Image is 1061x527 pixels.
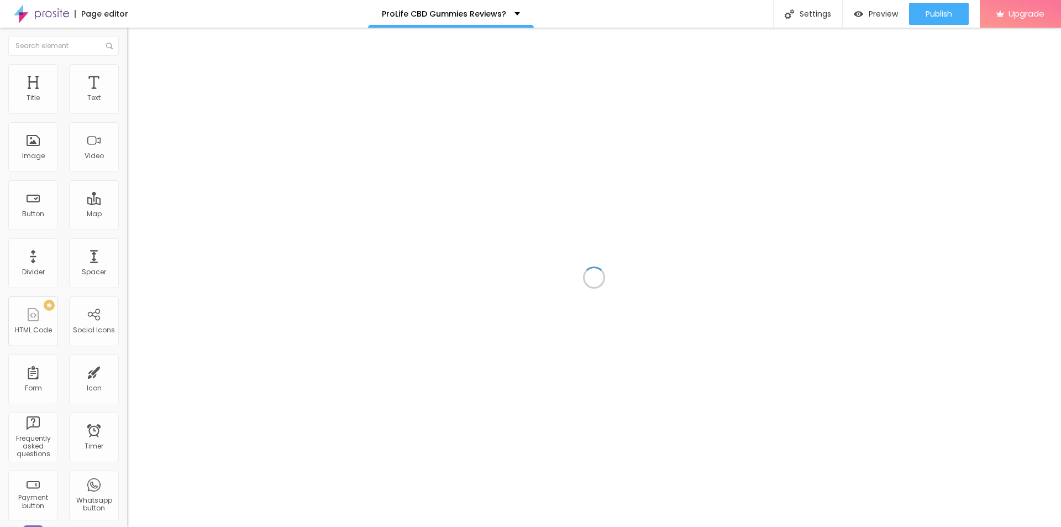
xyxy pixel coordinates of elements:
[87,94,101,102] div: Text
[22,268,45,276] div: Divider
[22,210,44,218] div: Button
[8,36,119,56] input: Search element
[73,326,115,334] div: Social Icons
[72,497,115,513] div: Whatsapp button
[785,9,794,19] img: Icone
[854,9,863,19] img: view-1.svg
[382,10,506,18] p: ProLife CBD Gummies Reviews?
[869,9,898,18] span: Preview
[75,10,128,18] div: Page editor
[85,152,104,160] div: Video
[87,210,102,218] div: Map
[22,152,45,160] div: Image
[843,3,909,25] button: Preview
[11,435,55,458] div: Frequently asked questions
[11,494,55,510] div: Payment button
[25,384,42,392] div: Form
[15,326,52,334] div: HTML Code
[27,94,40,102] div: Title
[909,3,969,25] button: Publish
[82,268,106,276] div: Spacer
[87,384,102,392] div: Icon
[1009,9,1044,18] span: Upgrade
[106,43,113,49] img: Icone
[926,9,952,18] span: Publish
[85,442,103,450] div: Timer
